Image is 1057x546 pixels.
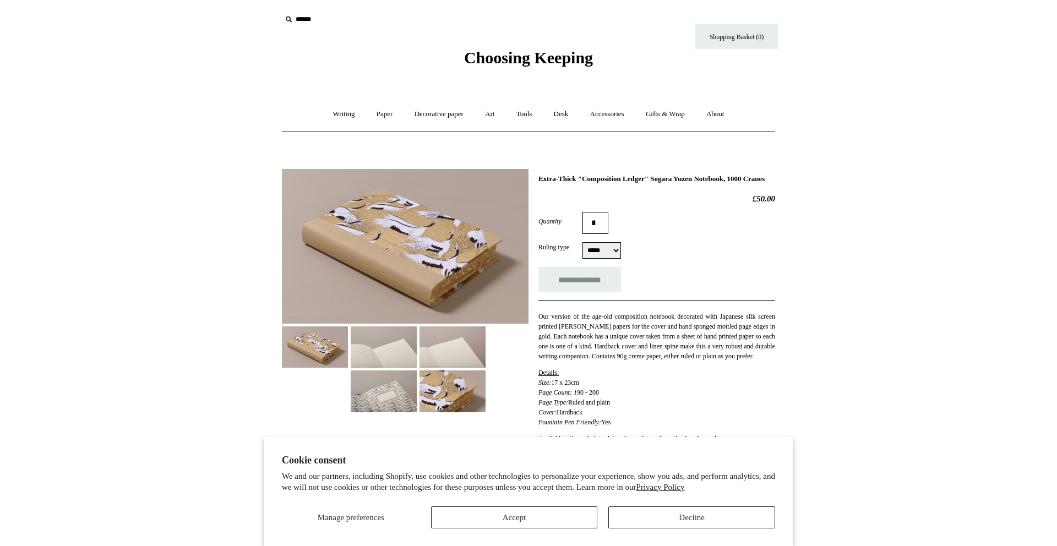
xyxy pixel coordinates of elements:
label: Ruling type [538,242,582,252]
label: Quantity [538,216,582,226]
a: Shopping Basket (0) [695,24,778,49]
p: Available either ruled or plain; please choose from the dropdown above. [538,434,775,444]
a: Paper [367,100,403,129]
p: Our version of the age-old composition notebook decorated with Japanese silk screen printed [PERS... [538,312,775,361]
a: Accessories [580,100,634,129]
a: About [696,100,734,129]
em: Cover: [538,408,557,416]
em: Page Type: [538,398,568,406]
span: Details: [538,369,559,376]
button: Decline [608,506,775,528]
p: 17 x 23cm [538,368,775,427]
img: Extra-Thick "Composition Ledger" Sogara Yuzen Notebook, 1000 Cranes [419,326,486,368]
a: Tools [506,100,542,129]
span: 90 - 200 [577,389,599,396]
h2: £50.00 [538,194,775,204]
img: Extra-Thick "Composition Ledger" Sogara Yuzen Notebook, 1000 Cranes [351,370,417,412]
img: Extra-Thick "Composition Ledger" Sogara Yuzen Notebook, 1000 Cranes [282,169,528,324]
span: Ruled and plain [568,398,610,406]
em: Size: [538,379,551,386]
span: Manage preferences [318,513,384,522]
button: Accept [431,506,598,528]
a: Privacy Policy [636,483,685,492]
em: Page Count: 1 [538,389,577,396]
p: We and our partners, including Shopify, use cookies and other technologies to personalize your ex... [282,471,775,493]
h2: Cookie consent [282,455,775,466]
img: Extra-Thick "Composition Ledger" Sogara Yuzen Notebook, 1000 Cranes [419,370,486,412]
span: Choosing Keeping [464,48,593,67]
a: Art [475,100,504,129]
span: Hardback [557,408,582,416]
img: Extra-Thick "Composition Ledger" Sogara Yuzen Notebook, 1000 Cranes [282,326,348,368]
a: Decorative paper [405,100,473,129]
a: Gifts & Wrap [636,100,695,129]
h1: Extra-Thick "Composition Ledger" Sogara Yuzen Notebook, 1000 Cranes [538,174,775,183]
a: Desk [544,100,579,129]
a: Choosing Keeping [464,57,593,65]
span: Yes [601,418,611,426]
em: Fountain Pen Friendly: [538,418,601,426]
img: Extra-Thick "Composition Ledger" Sogara Yuzen Notebook, 1000 Cranes [351,326,417,368]
button: Manage preferences [282,506,420,528]
h4: Related Products [253,510,804,519]
a: Writing [323,100,365,129]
